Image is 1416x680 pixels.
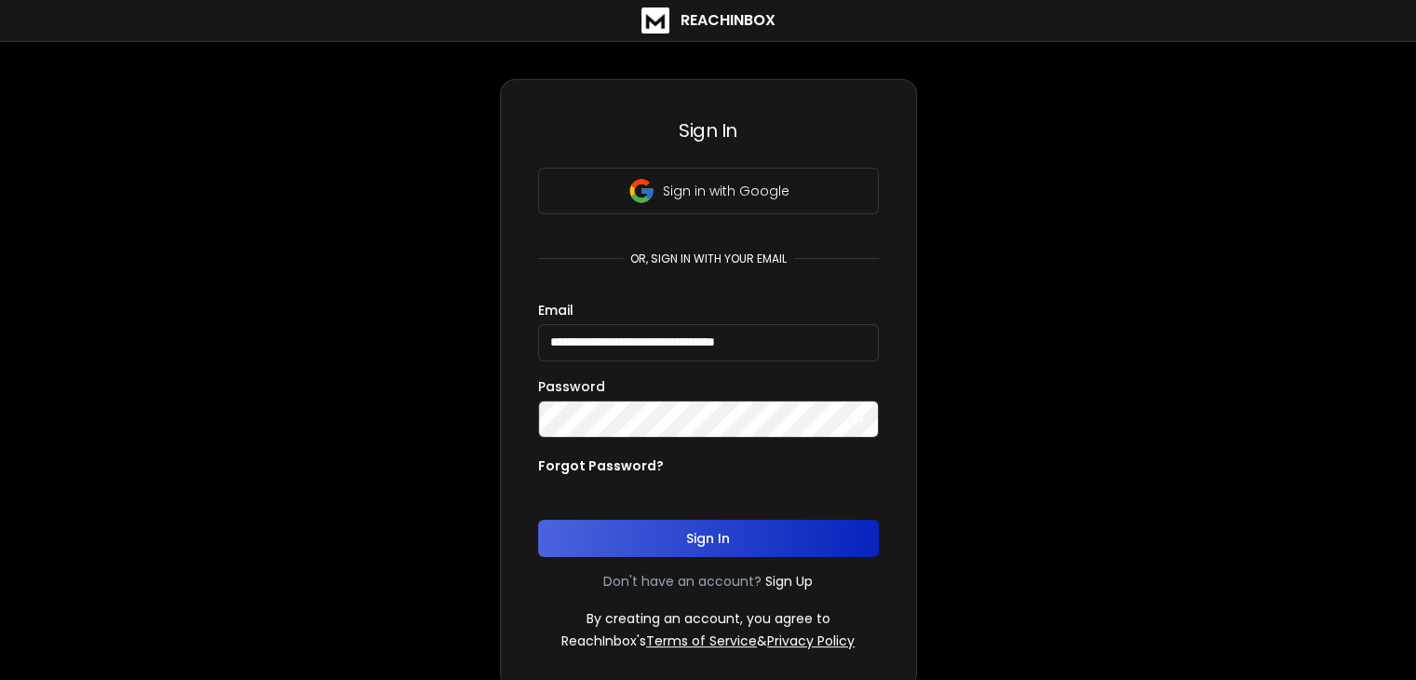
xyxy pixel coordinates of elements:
a: ReachInbox [641,7,775,34]
p: Forgot Password? [538,456,664,475]
p: Sign in with Google [663,182,789,200]
button: Sign in with Google [538,168,879,214]
h1: ReachInbox [681,9,775,32]
button: Sign In [538,520,879,557]
img: logo [641,7,669,34]
a: Terms of Service [646,632,757,650]
label: Password [538,380,605,393]
h3: Sign In [538,117,879,143]
a: Sign Up [765,572,813,591]
p: or, sign in with your email [623,252,794,266]
p: ReachInbox's & [561,632,855,650]
label: Email [538,304,573,317]
a: Privacy Policy [767,632,855,650]
p: Don't have an account? [603,572,762,591]
p: By creating an account, you agree to [587,609,830,628]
